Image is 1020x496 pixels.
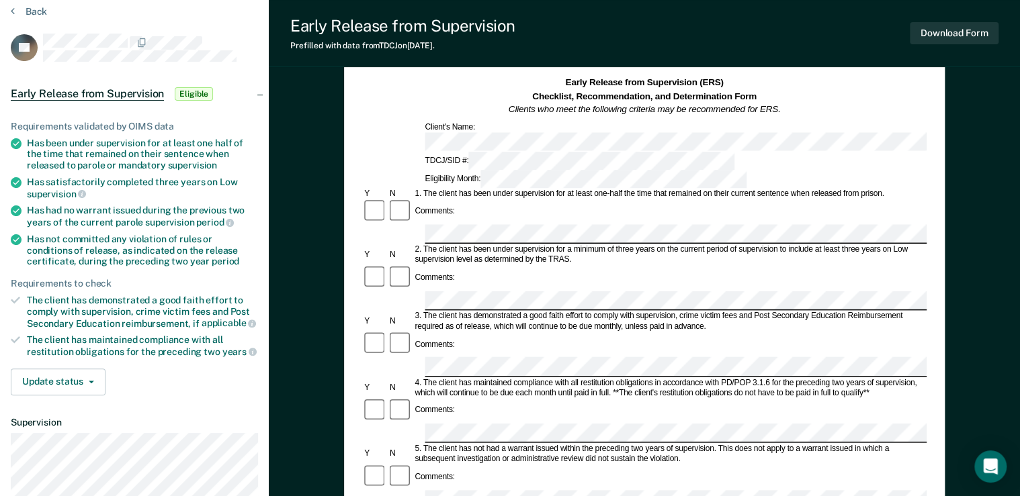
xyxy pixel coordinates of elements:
[27,189,86,199] span: supervision
[11,278,258,289] div: Requirements to check
[413,245,927,265] div: 2. The client has been under supervision for a minimum of three years on the current period of su...
[423,169,749,187] div: Eligibility Month:
[413,340,456,350] div: Comments:
[11,368,105,395] button: Update status
[11,121,258,132] div: Requirements validated by OIMS data
[388,189,413,199] div: N
[11,5,47,17] button: Back
[423,151,736,169] div: TDCJ/SID #:
[413,273,456,283] div: Comments:
[27,234,258,267] div: Has not committed any violation of rules or conditions of release, as indicated on the release ce...
[413,472,456,482] div: Comments:
[290,41,515,50] div: Prefilled with data from TDCJ on [DATE] .
[27,138,258,171] div: Has been under supervision for at least one half of the time that remained on their sentence when...
[413,405,456,415] div: Comments:
[413,444,927,464] div: 5. The client has not had a warrant issued within the preceding two years of supervision. This do...
[362,189,388,199] div: Y
[11,87,164,101] span: Early Release from Supervision
[508,104,780,114] em: Clients who meet the following criteria may be recommended for ERS.
[388,316,413,326] div: N
[413,378,927,398] div: 4. The client has maintained compliance with all restitution obligations in accordance with PD/PO...
[413,311,927,332] div: 3. The client has demonstrated a good faith effort to comply with supervision, crime victim fees ...
[222,346,257,357] span: years
[910,22,998,44] button: Download Form
[11,417,258,428] dt: Supervision
[413,207,456,217] div: Comments:
[362,383,388,393] div: Y
[362,316,388,326] div: Y
[413,189,927,199] div: 1. The client has been under supervision for at least one-half the time that remained on their cu...
[196,217,234,228] span: period
[362,250,388,260] div: Y
[168,160,217,170] span: supervision
[388,449,413,459] div: N
[27,177,258,199] div: Has satisfactorily completed three years on Low
[362,449,388,459] div: Y
[212,256,239,266] span: period
[532,91,757,101] strong: Checklist, Recommendation, and Determination Form
[27,205,258,228] div: Has had no warrant issued during the previous two years of the current parole supervision
[175,87,213,101] span: Eligible
[290,16,515,36] div: Early Release from Supervision
[388,383,413,393] div: N
[27,334,258,357] div: The client has maintained compliance with all restitution obligations for the preceding two
[27,295,258,329] div: The client has demonstrated a good faith effort to comply with supervision, crime victim fees and...
[202,317,256,328] span: applicable
[388,250,413,260] div: N
[974,450,1007,483] div: Open Intercom Messenger
[565,77,723,87] strong: Early Release from Supervision (ERS)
